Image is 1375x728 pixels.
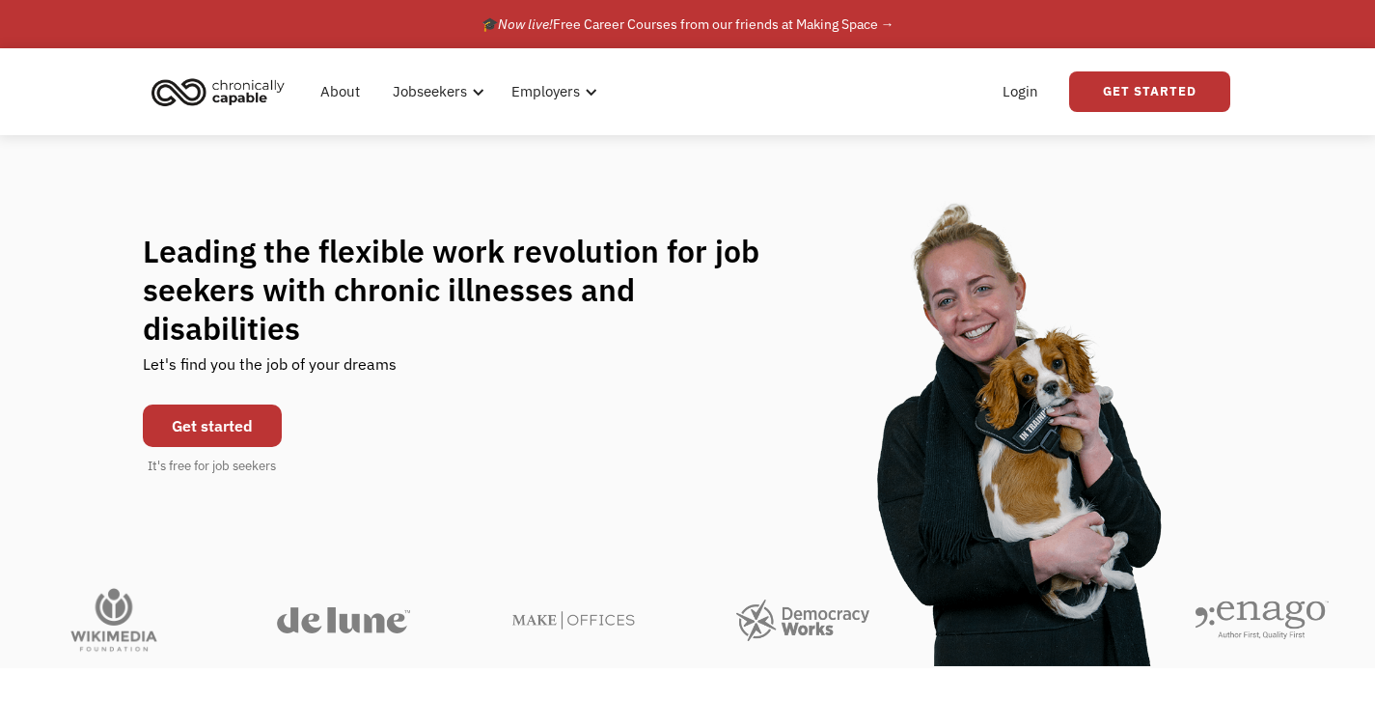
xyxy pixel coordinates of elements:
[511,80,580,103] div: Employers
[143,405,282,447] a: Get started
[148,457,276,476] div: It's free for job seekers
[500,61,603,123] div: Employers
[991,61,1050,123] a: Login
[309,61,371,123] a: About
[498,15,553,33] em: Now live!
[381,61,490,123] div: Jobseekers
[143,232,797,348] h1: Leading the flexible work revolution for job seekers with chronic illnesses and disabilities
[481,13,894,36] div: 🎓 Free Career Courses from our friends at Making Space →
[143,348,397,395] div: Let's find you the job of your dreams
[146,70,290,113] img: Chronically Capable logo
[393,80,467,103] div: Jobseekers
[1069,71,1230,112] a: Get Started
[146,70,299,113] a: home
